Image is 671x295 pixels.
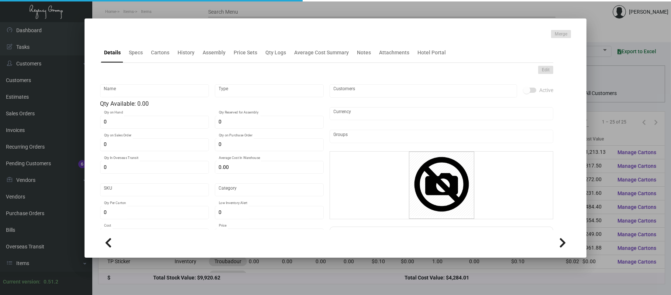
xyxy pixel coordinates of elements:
div: Price Sets [234,49,257,57]
div: Assembly [203,49,226,57]
div: Qty Available: 0.00 [100,99,324,108]
span: Active [539,86,553,95]
button: Edit [538,66,553,74]
input: Add new.. [334,133,550,139]
div: Specs [129,49,143,57]
div: Average Cost Summary [294,49,349,57]
div: 0.51.2 [44,278,58,286]
div: Cartons [151,49,169,57]
div: Details [104,49,121,57]
div: Current version: [3,278,41,286]
div: Attachments [379,49,409,57]
span: Edit [542,67,550,73]
div: Hotel Portal [417,49,446,57]
button: Merge [551,30,571,38]
div: Qty Logs [265,49,286,57]
input: Add new.. [334,88,513,94]
div: Notes [357,49,371,57]
div: History [178,49,195,57]
span: Merge [555,31,567,37]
